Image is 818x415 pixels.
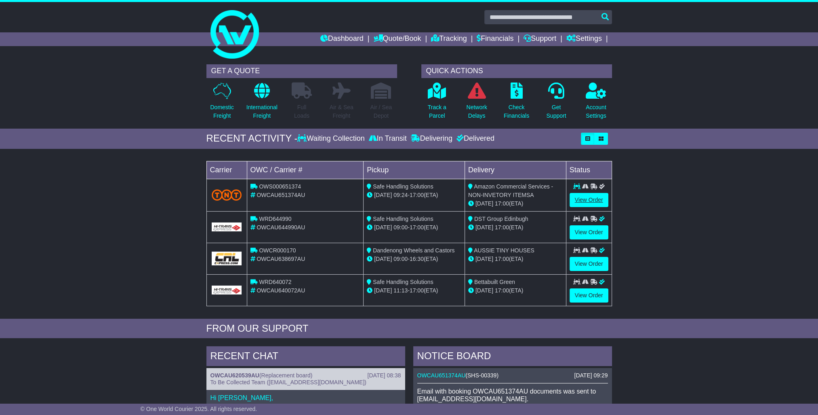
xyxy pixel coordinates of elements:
[410,287,424,294] span: 17:00
[374,224,392,231] span: [DATE]
[212,222,242,231] img: GetCarrierServiceLogo
[410,192,424,198] span: 17:00
[475,256,493,262] span: [DATE]
[524,32,556,46] a: Support
[206,346,405,368] div: RECENT CHAT
[212,189,242,200] img: TNT_Domestic.png
[370,103,392,120] p: Air / Sea Depot
[259,216,291,222] span: WRD644990
[259,247,296,254] span: OWCR000170
[466,103,487,120] p: Network Delays
[546,103,566,120] p: Get Support
[495,200,509,207] span: 17:00
[421,64,612,78] div: QUICK ACTIONS
[495,224,509,231] span: 17:00
[417,372,466,379] a: OWCAU651374AU
[320,32,364,46] a: Dashboard
[246,103,278,120] p: International Freight
[393,192,408,198] span: 09:24
[206,161,247,179] td: Carrier
[468,255,563,263] div: (ETA)
[495,256,509,262] span: 17:00
[257,256,305,262] span: OWCAU638697AU
[141,406,257,412] span: © One World Courier 2025. All rights reserved.
[393,287,408,294] span: 11:13
[364,161,465,179] td: Pickup
[210,379,366,385] span: To Be Collected Team ([EMAIL_ADDRESS][DOMAIN_NAME])
[373,32,421,46] a: Quote/Book
[475,200,493,207] span: [DATE]
[212,252,242,265] img: GetCarrierServiceLogo
[259,183,301,190] span: OWS000651374
[570,193,608,207] a: View Order
[367,223,461,232] div: - (ETA)
[206,133,298,144] div: RECENT ACTIVITY -
[212,286,242,294] img: GetCarrierServiceLogo
[367,134,409,143] div: In Transit
[468,183,553,198] span: Amazon Commercial Services - NON-INVETORY ITEMSA
[210,82,234,125] a: DomesticFreight
[465,161,566,179] td: Delivery
[431,32,467,46] a: Tracking
[474,279,515,285] span: Bettabuilt Green
[586,103,606,120] p: Account Settings
[477,32,513,46] a: Financials
[367,286,461,295] div: - (ETA)
[374,192,392,198] span: [DATE]
[475,224,493,231] span: [DATE]
[373,279,433,285] span: Safe Handling Solutions
[468,286,563,295] div: (ETA)
[393,256,408,262] span: 09:00
[570,257,608,271] a: View Order
[210,394,401,402] p: Hi [PERSON_NAME],
[410,224,424,231] span: 17:00
[495,287,509,294] span: 17:00
[417,372,608,379] div: ( )
[428,103,446,120] p: Track a Parcel
[292,103,312,120] p: Full Loads
[466,82,487,125] a: NetworkDelays
[374,287,392,294] span: [DATE]
[566,32,602,46] a: Settings
[373,183,433,190] span: Safe Handling Solutions
[297,134,366,143] div: Waiting Collection
[467,372,496,379] span: SHS-00339
[570,225,608,239] a: View Order
[417,387,608,403] p: Email with booking OWCAU651374AU documents was sent to [EMAIL_ADDRESS][DOMAIN_NAME].
[367,372,401,379] div: [DATE] 08:38
[504,103,529,120] p: Check Financials
[257,192,305,198] span: OWCAU651374AU
[257,224,305,231] span: OWCAU644990AU
[454,134,494,143] div: Delivered
[585,82,607,125] a: AccountSettings
[261,372,311,379] span: Replacement board
[206,64,397,78] div: GET A QUOTE
[574,372,608,379] div: [DATE] 09:29
[259,279,291,285] span: WRD640072
[210,372,259,379] a: OWCAU620539AU
[503,82,530,125] a: CheckFinancials
[210,103,233,120] p: Domestic Freight
[373,216,433,222] span: Safe Handling Solutions
[427,82,447,125] a: Track aParcel
[247,161,364,179] td: OWC / Carrier #
[468,223,563,232] div: (ETA)
[468,199,563,208] div: (ETA)
[210,372,401,379] div: ( )
[413,346,612,368] div: NOTICE BOARD
[410,256,424,262] span: 16:30
[257,287,305,294] span: OWCAU640072AU
[393,224,408,231] span: 09:00
[373,247,454,254] span: Dandenong Wheels and Castors
[206,323,612,335] div: FROM OUR SUPPORT
[246,82,278,125] a: InternationalFreight
[474,216,528,222] span: DST Group Edinbugh
[566,161,612,179] td: Status
[367,255,461,263] div: - (ETA)
[475,287,493,294] span: [DATE]
[330,103,353,120] p: Air & Sea Freight
[546,82,566,125] a: GetSupport
[367,191,461,199] div: - (ETA)
[570,288,608,303] a: View Order
[374,256,392,262] span: [DATE]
